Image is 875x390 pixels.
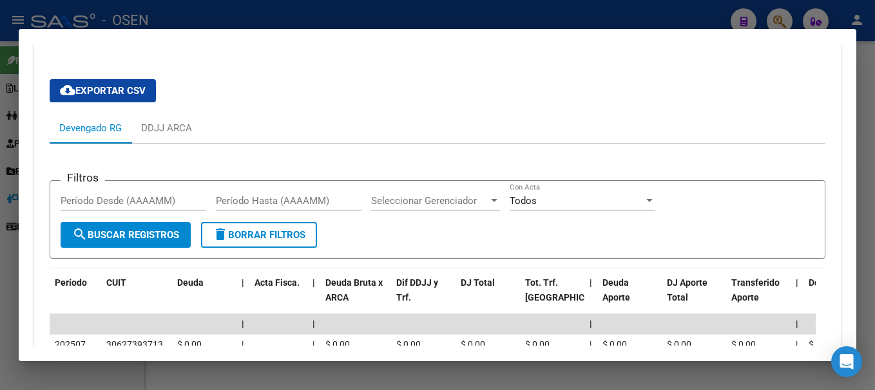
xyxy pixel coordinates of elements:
[809,339,833,349] span: $ 0,00
[602,277,630,302] span: Deuda Aporte
[520,269,584,326] datatable-header-cell: Tot. Trf. Bruto
[55,339,86,349] span: 202507
[249,269,307,326] datatable-header-cell: Acta Fisca.
[236,269,249,326] datatable-header-cell: |
[312,339,314,349] span: |
[371,195,488,207] span: Seleccionar Gerenciador
[106,277,126,288] span: CUIT
[172,269,236,326] datatable-header-cell: Deuda
[242,339,244,349] span: |
[590,319,592,329] span: |
[510,195,537,207] span: Todos
[796,319,798,329] span: |
[731,277,780,302] span: Transferido Aporte
[791,269,803,326] datatable-header-cell: |
[456,269,520,326] datatable-header-cell: DJ Total
[60,82,75,98] mat-icon: cloud_download
[213,229,305,241] span: Borrar Filtros
[60,85,146,97] span: Exportar CSV
[213,227,228,242] mat-icon: delete
[461,277,495,288] span: DJ Total
[597,269,662,326] datatable-header-cell: Deuda Aporte
[312,277,315,288] span: |
[602,339,627,349] span: $ 0,00
[726,269,791,326] datatable-header-cell: Transferido Aporte
[61,171,105,185] h3: Filtros
[796,339,798,349] span: |
[461,339,485,349] span: $ 0,00
[803,269,868,326] datatable-header-cell: Deuda Contr.
[809,277,861,288] span: Deuda Contr.
[101,269,172,326] datatable-header-cell: CUIT
[662,269,726,326] datatable-header-cell: DJ Aporte Total
[307,269,320,326] datatable-header-cell: |
[106,337,163,352] div: 30627393713
[255,277,300,288] span: Acta Fisca.
[584,269,597,326] datatable-header-cell: |
[312,319,315,329] span: |
[325,277,383,302] span: Deuda Bruta x ARCA
[61,222,191,248] button: Buscar Registros
[177,339,202,349] span: $ 0,00
[72,227,88,242] mat-icon: search
[731,339,756,349] span: $ 0,00
[242,277,244,288] span: |
[141,121,192,135] div: DDJJ ARCA
[525,277,613,302] span: Tot. Trf. [GEOGRAPHIC_DATA]
[201,222,317,248] button: Borrar Filtros
[177,277,204,288] span: Deuda
[50,269,101,326] datatable-header-cell: Período
[391,269,456,326] datatable-header-cell: Dif DDJJ y Trf.
[242,319,244,329] span: |
[590,277,592,288] span: |
[667,339,691,349] span: $ 0,00
[590,339,591,349] span: |
[55,277,87,288] span: Período
[396,277,438,302] span: Dif DDJJ y Trf.
[50,79,156,102] button: Exportar CSV
[667,277,707,302] span: DJ Aporte Total
[59,121,122,135] div: Devengado RG
[796,277,798,288] span: |
[325,339,350,349] span: $ 0,00
[396,339,421,349] span: $ 0,00
[320,269,391,326] datatable-header-cell: Deuda Bruta x ARCA
[72,229,179,241] span: Buscar Registros
[831,346,862,377] div: Open Intercom Messenger
[525,339,550,349] span: $ 0,00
